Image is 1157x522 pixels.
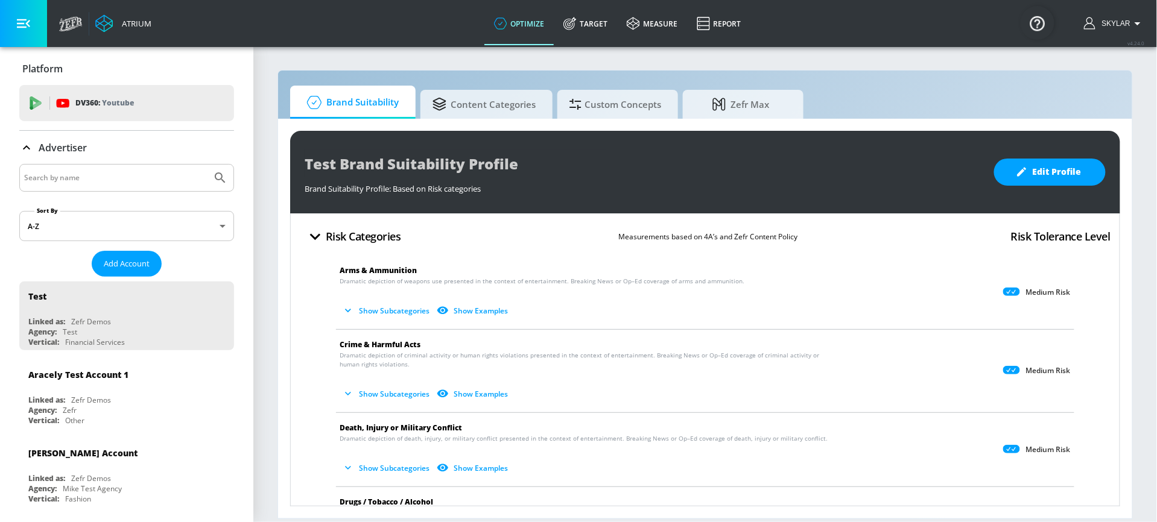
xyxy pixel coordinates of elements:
span: Arms & Ammunition [340,265,417,275]
span: Dramatic depiction of weapons use presented in the context of entertainment. Breaking News or Op–... [340,277,744,286]
span: Drugs / Tobacco / Alcohol [340,497,433,507]
div: Test [63,327,77,337]
span: Zefr Max [695,90,787,119]
div: Aracely Test Account 1 [28,369,128,380]
div: Zefr Demos [71,473,111,483]
span: login as: skylar.britton@zefr.com [1097,19,1130,28]
div: Financial Services [65,337,125,347]
span: Death, Injury or Military Conflict [340,423,462,433]
p: DV360: [75,96,134,110]
span: v 4.24.0 [1128,40,1145,46]
div: TestLinked as:Zefr DemosAgency:TestVertical:Financial Services [19,281,234,350]
div: Linked as: [28,473,65,483]
div: Agency: [28,405,57,415]
button: Skylar [1084,16,1145,31]
p: Measurements based on 4A’s and Zefr Content Policy [619,230,798,243]
p: Medium Risk [1026,445,1071,454]
button: Add Account [92,251,162,277]
button: Show Examples [434,384,513,404]
div: Mike Test Agency [63,483,122,494]
h4: Risk Categories [326,228,401,245]
div: Other [65,415,84,426]
span: Content Categories [433,90,536,119]
span: Dramatic depiction of criminal activity or human rights violations presented in the context of en... [340,351,838,369]
div: [PERSON_NAME] AccountLinked as:Zefr DemosAgency:Mike Test AgencyVertical:Fashion [19,438,234,507]
a: Report [687,2,750,45]
p: Youtube [102,96,134,109]
p: Medium Risk [1026,288,1071,297]
a: Atrium [95,14,151,33]
p: Platform [22,62,63,75]
div: Zefr Demos [71,316,111,327]
div: Zefr Demos [71,395,111,405]
div: Vertical: [28,337,59,347]
div: Fashion [65,494,91,504]
h4: Risk Tolerance Level [1011,228,1111,245]
button: Edit Profile [994,159,1106,186]
div: Zefr [63,405,77,415]
span: Edit Profile [1018,165,1082,180]
span: Brand Suitability [302,88,399,117]
div: [PERSON_NAME] Account [28,447,138,459]
p: Medium Risk [1026,366,1071,376]
button: Open Resource Center [1021,6,1054,40]
div: Test [28,291,46,302]
span: Crime & Harmful Acts [340,339,420,350]
div: Brand Suitability Profile: Based on Risk categories [305,177,982,194]
button: Show Examples [434,458,513,478]
a: optimize [484,2,554,45]
div: Agency: [28,483,57,494]
button: Risk Categories [300,222,406,251]
span: Dramatic depiction of death, injury, or military conflict presented in the context of entertainme... [340,434,828,443]
div: Linked as: [28,395,65,405]
div: Aracely Test Account 1Linked as:Zefr DemosAgency:ZefrVertical:Other [19,360,234,429]
div: Agency: [28,327,57,337]
input: Search by name [24,170,207,186]
span: Custom Concepts [569,90,661,119]
a: Target [554,2,617,45]
a: measure [617,2,687,45]
button: Show Subcategories [340,458,434,478]
span: Add Account [104,257,150,271]
button: Show Subcategories [340,384,434,404]
button: Show Examples [434,301,513,321]
div: Advertiser [19,131,234,165]
label: Sort By [34,207,60,215]
p: Advertiser [39,141,87,154]
button: Show Subcategories [340,301,434,321]
div: A-Z [19,211,234,241]
div: Vertical: [28,494,59,504]
div: Linked as: [28,316,65,327]
div: DV360: Youtube [19,85,234,121]
div: Vertical: [28,415,59,426]
div: Atrium [117,18,151,29]
div: Platform [19,52,234,86]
